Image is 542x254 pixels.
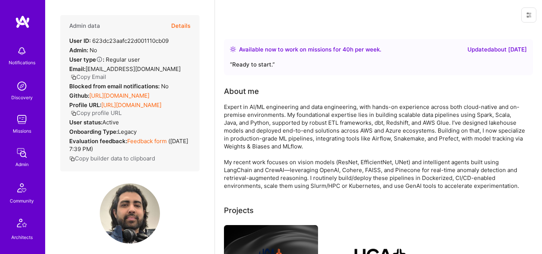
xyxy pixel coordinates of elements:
[14,145,29,160] img: admin teamwork
[171,15,190,37] button: Details
[85,65,181,73] span: [EMAIL_ADDRESS][DOMAIN_NAME]
[13,215,31,233] img: Architects
[100,183,160,243] img: User Avatar
[15,15,30,29] img: logo
[224,86,259,97] div: About me
[239,45,381,54] div: Available now to work on missions for h per week .
[71,73,106,81] button: Copy Email
[69,154,155,162] button: Copy builder data to clipboard
[343,46,350,53] span: 40
[69,138,127,145] strong: Evaluation feedback:
[14,112,29,127] img: teamwork
[69,56,104,63] strong: User type :
[10,197,34,205] div: Community
[14,44,29,59] img: bell
[127,138,167,145] a: Feedback form
[69,92,89,99] strong: Github:
[11,94,33,101] div: Discovery
[96,56,103,63] i: Help
[71,109,122,117] button: Copy profile URL
[224,103,525,190] div: Expert in AI/ML engineering and data engineering, with hands-on experience across both cloud-nati...
[15,160,29,168] div: Admin
[69,82,169,90] div: No
[69,47,88,54] strong: Admin:
[71,74,76,80] i: icon Copy
[101,101,161,109] a: [URL][DOMAIN_NAME]
[118,128,137,135] span: legacy
[11,233,33,241] div: Architects
[13,127,31,135] div: Missions
[69,156,75,162] i: icon Copy
[69,119,102,126] strong: User status:
[89,92,149,99] a: [URL][DOMAIN_NAME]
[71,110,76,116] i: icon Copy
[69,137,190,153] div: ( [DATE] 7:39 PM )
[69,128,118,135] strong: Onboarding Type:
[13,179,31,197] img: Community
[102,119,119,126] span: Active
[230,46,236,52] img: Availability
[69,101,101,109] strong: Profile URL:
[69,65,85,73] strong: Email:
[69,23,100,29] h4: Admin data
[69,37,91,44] strong: User ID:
[9,59,35,67] div: Notifications
[69,37,169,45] div: 623dc23aafc22d001110cb09
[230,60,527,69] div: “ Ready to start. ”
[69,56,140,63] div: Regular user
[224,205,254,216] div: Projects
[14,79,29,94] img: discovery
[69,83,161,90] strong: Blocked from email notifications:
[69,46,97,54] div: No
[467,45,527,54] div: Updated about [DATE]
